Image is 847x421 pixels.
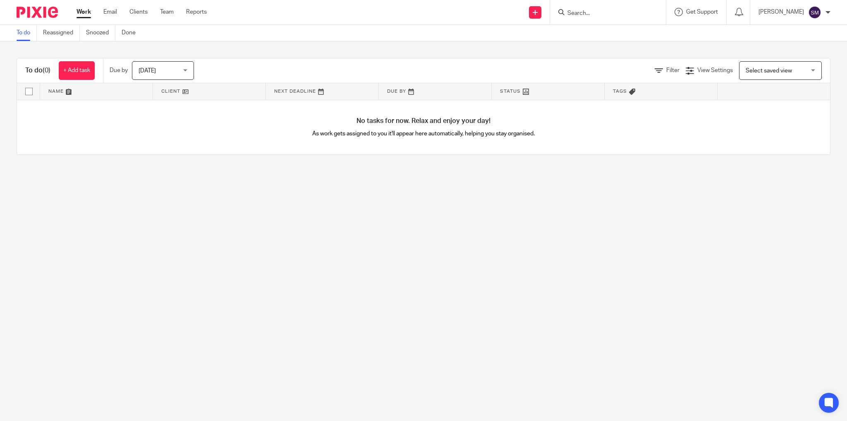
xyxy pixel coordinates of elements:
h1: To do [25,66,50,75]
p: As work gets assigned to you it'll appear here automatically, helping you stay organised. [220,130,627,138]
span: Get Support [686,9,718,15]
span: View Settings [697,67,733,73]
img: svg%3E [808,6,821,19]
a: Reassigned [43,25,80,41]
a: Work [77,8,91,16]
img: Pixie [17,7,58,18]
input: Search [567,10,641,17]
h4: No tasks for now. Relax and enjoy your day! [17,117,830,125]
a: + Add task [59,61,95,80]
a: Snoozed [86,25,115,41]
a: Email [103,8,117,16]
p: [PERSON_NAME] [758,8,804,16]
span: Select saved view [746,68,792,74]
a: Done [122,25,142,41]
a: Reports [186,8,207,16]
span: (0) [43,67,50,74]
a: Clients [129,8,148,16]
span: Filter [666,67,680,73]
a: To do [17,25,37,41]
p: Due by [110,66,128,75]
a: Team [160,8,174,16]
span: [DATE] [139,68,156,74]
span: Tags [613,89,627,94]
